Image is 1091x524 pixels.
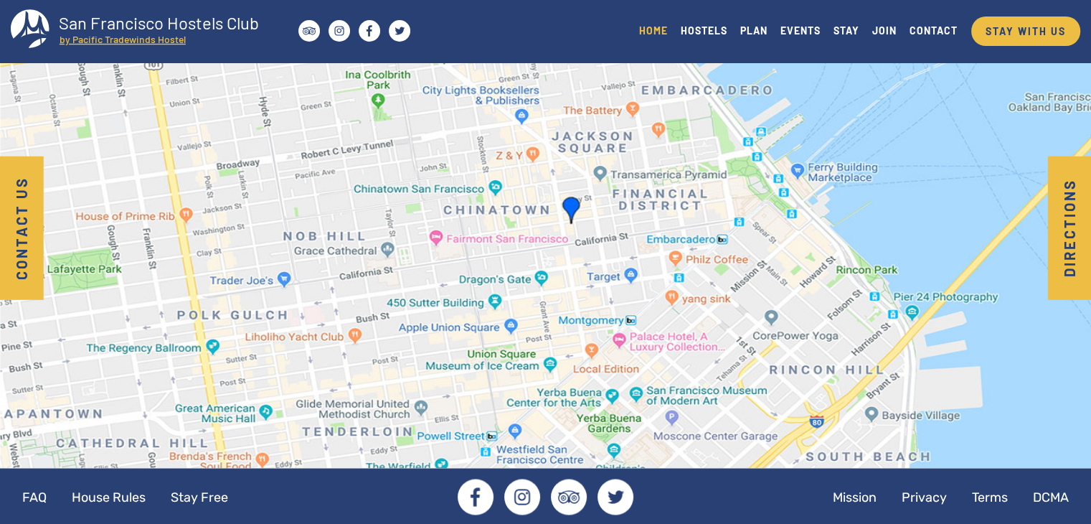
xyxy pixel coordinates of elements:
a: Privacy [890,479,958,515]
a: Tripadvisor [551,479,587,515]
a: Terms [960,479,1019,515]
a: San Francisco Hostels Club by Pacific Tradewinds Hostel [11,9,273,52]
a: STAY WITH US [971,17,1080,46]
tspan: by Pacific Tradewinds Hostel [60,33,186,45]
a: HOSTELS [674,21,734,40]
a: JOIN [866,21,903,40]
a: Mission [821,479,888,515]
a: EVENTS [774,21,827,40]
a: DCMA [1021,479,1080,515]
a: Stay Free [159,479,240,515]
a: Instagram [504,479,540,515]
a: STAY [827,21,866,40]
a: PLAN [734,21,774,40]
a: House Rules [60,479,157,515]
a: Facebook [458,479,493,515]
a: CONTACT [903,21,964,40]
a: FAQ [11,479,58,515]
tspan: San Francisco Hostels Club [59,12,259,33]
a: Twitter [598,479,633,515]
a: HOME [633,21,674,40]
